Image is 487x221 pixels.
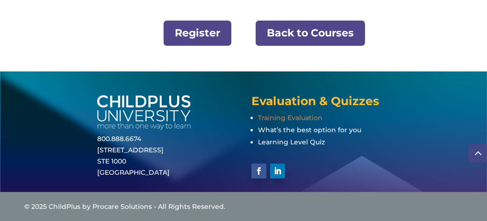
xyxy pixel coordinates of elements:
[258,114,322,122] a: Training Evaluation
[270,164,285,178] a: Follow on LinkedIn
[251,164,266,178] a: Follow on Facebook
[251,95,389,112] h4: Evaluation & Quizzes
[256,21,365,46] a: Back to Courses
[258,126,361,134] a: What’s the best option for you
[335,120,487,221] iframe: Chat Widget
[24,201,463,213] div: © 2025 ChildPlus by Procare Solutions - All Rights Reserved.
[97,135,141,143] a: 800.888.6674
[258,138,325,146] a: Learning Level Quiz
[97,146,170,177] a: [STREET_ADDRESS]STE 1000[GEOGRAPHIC_DATA]
[164,21,231,46] a: Register
[97,95,191,130] img: white-cpu-wordmark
